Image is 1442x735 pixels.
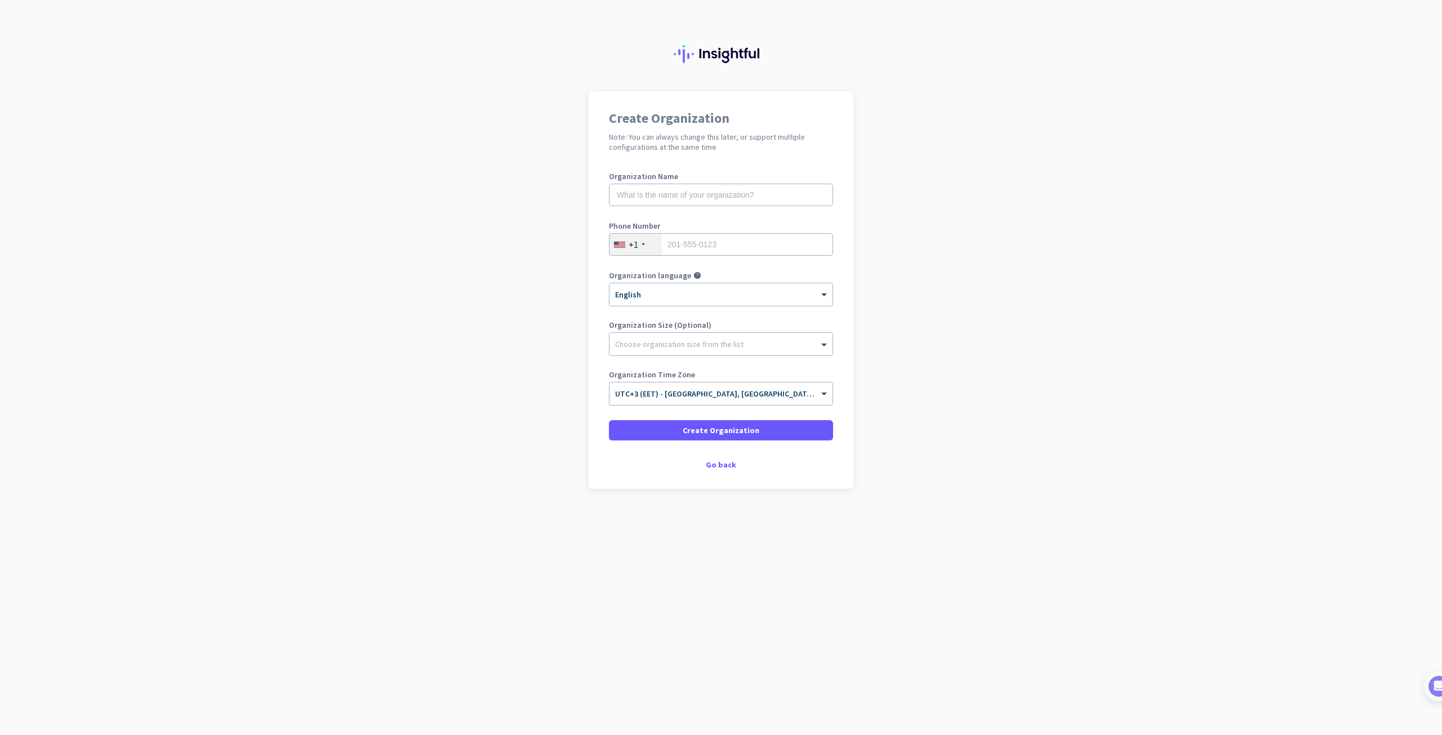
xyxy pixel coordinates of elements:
label: Organization language [609,271,691,279]
label: Organization Time Zone [609,371,833,378]
i: help [693,271,701,279]
input: What is the name of your organization? [609,184,833,206]
div: Go back [609,461,833,469]
div: +1 [629,239,638,250]
label: Organization Size (Optional) [609,321,833,329]
span: Create Organization [683,425,759,436]
h2: Note: You can always change this later, or support multiple configurations at the same time [609,132,833,152]
button: Create Organization [609,420,833,440]
img: Insightful [674,45,768,63]
h1: Create Organization [609,112,833,125]
label: Phone Number [609,222,833,230]
label: Organization Name [609,172,833,180]
input: 201-555-0123 [609,233,833,256]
